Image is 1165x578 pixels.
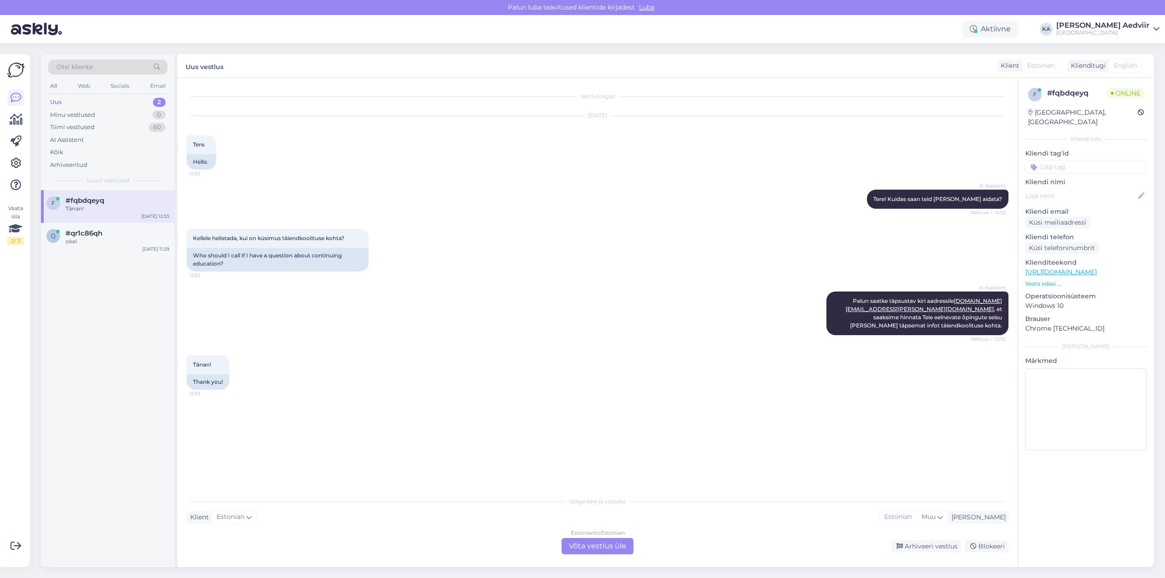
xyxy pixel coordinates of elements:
[7,204,24,245] div: Vaata siia
[1025,160,1147,174] input: Lisa tag
[880,510,917,524] div: Estonian
[189,390,223,397] span: 12:53
[148,80,167,92] div: Email
[7,61,25,79] img: Askly Logo
[1067,61,1106,70] div: Klienditugi
[76,80,92,92] div: Web
[1025,135,1147,143] div: Kliendi info
[571,529,625,537] div: Estonian to Estonian
[189,170,223,177] span: 12:52
[1040,23,1053,35] div: KA
[1025,292,1147,301] p: Operatsioonisüsteem
[66,237,169,246] div: okei
[51,232,56,239] span: q
[1107,88,1144,98] span: Online
[1025,207,1147,216] p: Kliendi email
[50,148,63,157] div: Kõik
[56,62,93,72] span: Otsi kliente
[193,235,344,241] span: Kellele helistada, kui on küsimus täiendkoolituse kohta?
[142,213,169,220] div: [DATE] 12:53
[50,123,95,132] div: Tiimi vestlused
[66,196,104,205] span: #fqbdqeyq
[846,297,1003,329] span: Palun saatke täpsustav kiri aadressile , et saaksime hinnata Teie eelnevate õpingute seisu [PERSO...
[66,205,169,213] div: Tänan!
[1033,91,1037,98] span: f
[7,237,24,245] div: 2 / 3
[187,92,1008,101] div: Vestlus algas
[1114,61,1137,70] span: English
[965,540,1008,553] div: Blokeeri
[152,111,166,120] div: 0
[972,182,1006,189] span: AI Assistent
[1056,29,1150,36] div: [GEOGRAPHIC_DATA]
[153,98,166,107] div: 2
[51,200,55,206] span: f
[1047,88,1107,99] div: # fqbdqeyq
[187,111,1008,120] div: [DATE]
[1025,268,1097,276] a: [URL][DOMAIN_NAME]
[562,538,633,554] div: Võta vestlus üle
[189,272,223,279] span: 12:53
[1056,22,1160,36] a: [PERSON_NAME] Aedviir[GEOGRAPHIC_DATA]
[1025,301,1147,311] p: Windows 10
[1026,191,1136,201] input: Lisa nimi
[1025,258,1147,267] p: Klienditeekond
[187,513,209,522] div: Klient
[50,136,84,145] div: AI Assistent
[1025,232,1147,242] p: Kliendi telefon
[149,123,166,132] div: 60
[1056,22,1150,29] div: [PERSON_NAME] Aedviir
[142,246,169,252] div: [DATE] 11:29
[1025,216,1090,229] div: Küsi meiliaadressi
[1025,242,1099,254] div: Küsi telefoninumbrit
[1025,342,1147,351] div: [PERSON_NAME]
[997,61,1019,70] div: Klient
[66,229,102,237] span: #qr1c86qh
[922,513,936,521] span: Muu
[1025,314,1147,324] p: Brauser
[971,336,1006,342] span: Nähtud ✓ 12:53
[971,209,1006,216] span: Nähtud ✓ 12:52
[87,176,129,185] span: Uued vestlused
[186,60,223,72] label: Uus vestlus
[193,361,211,368] span: Tänan!
[187,498,1008,506] div: Valige keel ja vastake
[1027,61,1055,70] span: Estonian
[187,154,216,170] div: Hello.
[873,196,1002,202] span: Tere! Kuidas saan teid [PERSON_NAME] aidata?
[217,512,244,522] span: Estonian
[962,21,1018,37] div: Aktiivne
[1025,324,1147,333] p: Chrome [TECHNICAL_ID]
[187,248,369,271] div: Who should I call if I have a question about continuing education?
[636,3,657,11] span: Luba
[50,98,62,107] div: Uus
[1025,149,1147,158] p: Kliendi tag'id
[187,374,229,390] div: Thank you!
[1025,177,1147,187] p: Kliendi nimi
[50,111,95,120] div: Minu vestlused
[193,141,206,148] span: Tere.
[1025,356,1147,366] p: Märkmed
[50,161,87,170] div: Arhiveeritud
[109,80,131,92] div: Socials
[48,80,59,92] div: All
[891,540,961,553] div: Arhiveeri vestlus
[972,284,1006,291] span: AI Assistent
[948,513,1006,522] div: [PERSON_NAME]
[1025,280,1147,288] p: Vaata edasi ...
[1028,108,1138,127] div: [GEOGRAPHIC_DATA], [GEOGRAPHIC_DATA]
